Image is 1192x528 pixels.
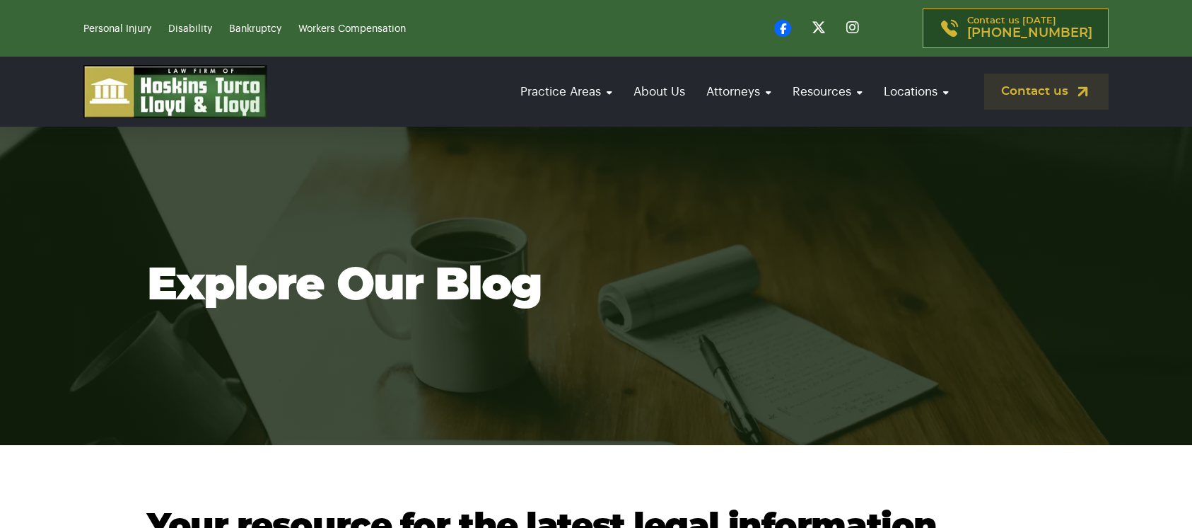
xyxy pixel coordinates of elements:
a: Contact us [DATE][PHONE_NUMBER] [923,8,1109,48]
a: Attorneys [699,71,778,112]
a: About Us [626,71,692,112]
a: Disability [168,24,212,34]
a: Bankruptcy [229,24,281,34]
p: Contact us [DATE] [967,16,1092,40]
a: Practice Areas [513,71,619,112]
a: Resources [785,71,870,112]
h1: Explore Our Blog [147,261,1045,311]
a: Contact us [984,74,1109,110]
img: logo [83,65,267,118]
a: Workers Compensation [298,24,406,34]
a: Locations [877,71,956,112]
span: [PHONE_NUMBER] [967,26,1092,40]
a: Personal Injury [83,24,151,34]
